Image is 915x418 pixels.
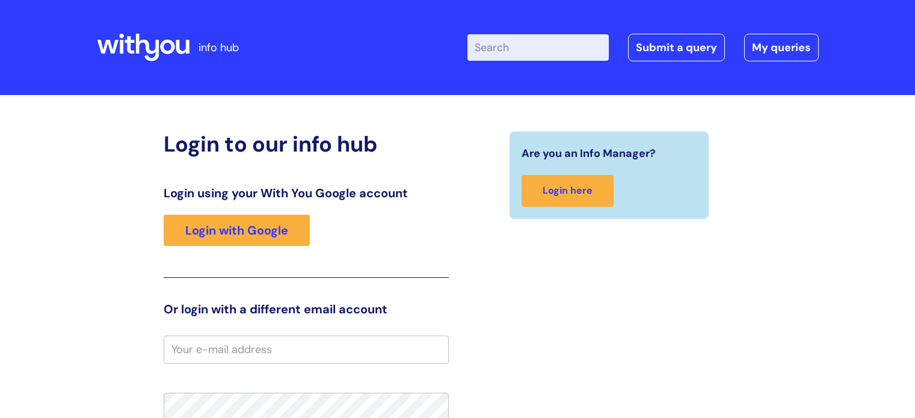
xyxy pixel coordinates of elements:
[744,34,819,61] a: My queries
[522,175,614,207] a: Login here
[164,302,449,316] h3: Or login with a different email account
[628,34,725,61] a: Submit a query
[199,38,239,57] p: info hub
[522,144,656,163] span: Are you an Info Manager?
[164,215,310,246] a: Login with Google
[164,336,449,363] input: Your e-mail address
[164,131,449,157] h2: Login to our info hub
[467,34,609,61] input: Search
[164,186,449,200] h3: Login using your With You Google account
